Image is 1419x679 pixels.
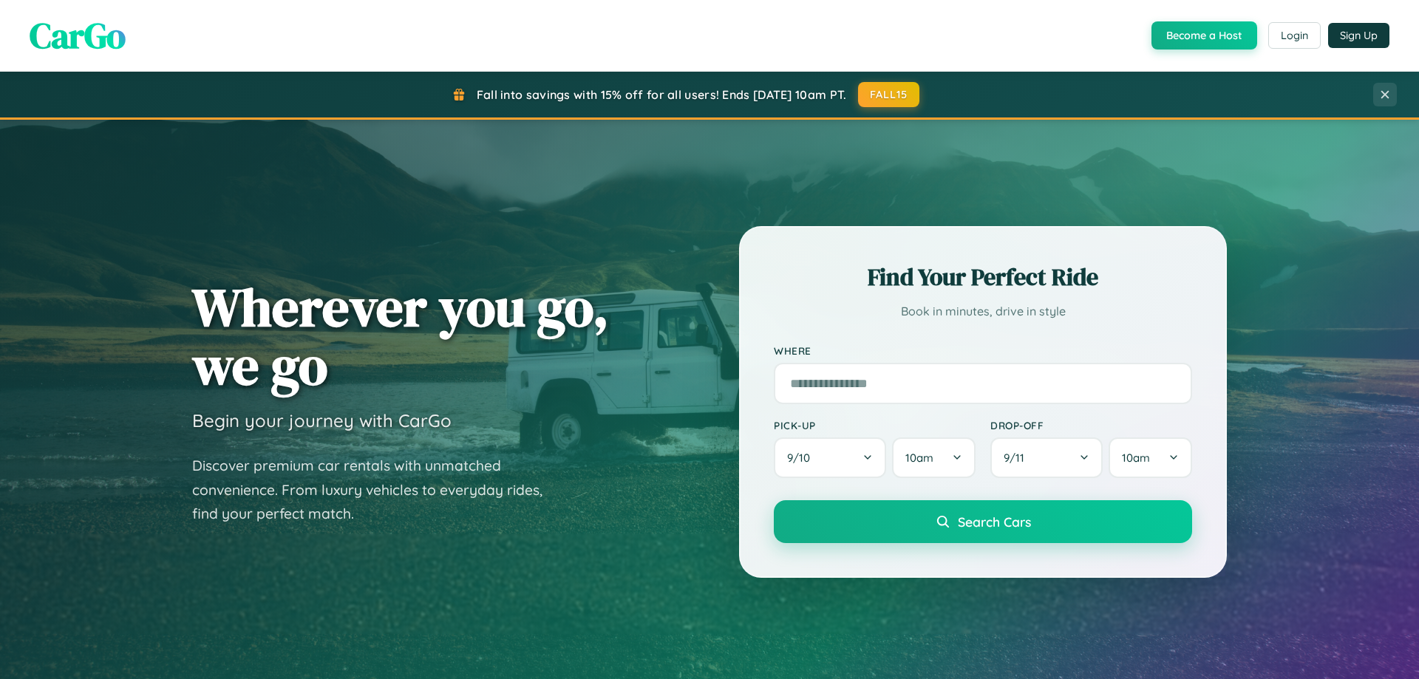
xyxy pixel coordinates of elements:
[1004,451,1032,465] span: 9 / 11
[1109,437,1192,478] button: 10am
[787,451,817,465] span: 9 / 10
[774,419,976,431] label: Pick-up
[477,87,847,102] span: Fall into savings with 15% off for all users! Ends [DATE] 10am PT.
[192,409,452,431] h3: Begin your journey with CarGo
[774,500,1192,543] button: Search Cars
[1328,23,1389,48] button: Sign Up
[774,437,886,478] button: 9/10
[1122,451,1150,465] span: 10am
[990,437,1103,478] button: 9/11
[192,454,562,526] p: Discover premium car rentals with unmatched convenience. From luxury vehicles to everyday rides, ...
[1268,22,1321,49] button: Login
[905,451,933,465] span: 10am
[192,278,609,395] h1: Wherever you go, we go
[30,11,126,60] span: CarGo
[774,301,1192,322] p: Book in minutes, drive in style
[858,82,920,107] button: FALL15
[774,261,1192,293] h2: Find Your Perfect Ride
[774,344,1192,357] label: Where
[1151,21,1257,50] button: Become a Host
[892,437,976,478] button: 10am
[990,419,1192,431] label: Drop-off
[958,513,1031,530] span: Search Cars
